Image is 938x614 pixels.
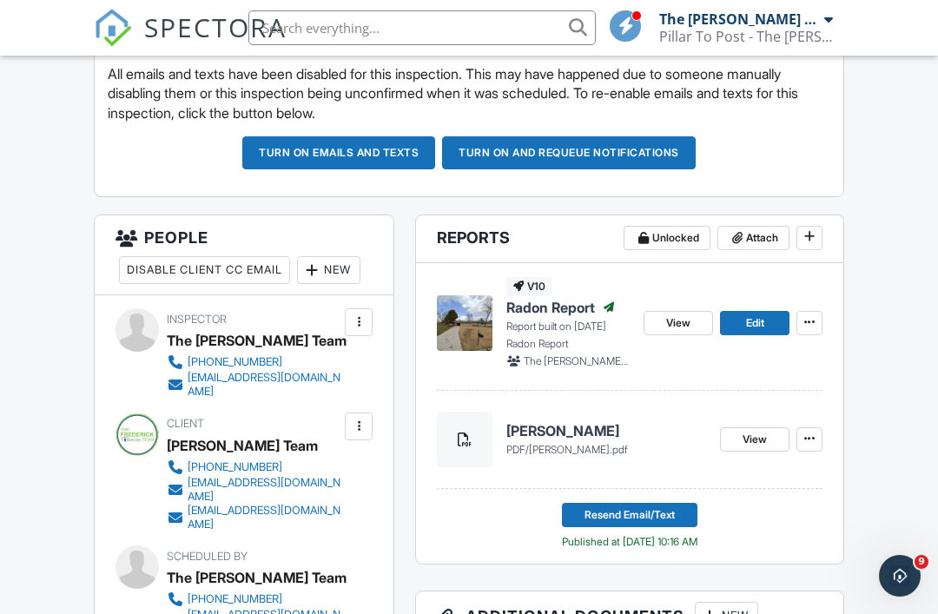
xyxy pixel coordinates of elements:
[188,355,282,369] div: [PHONE_NUMBER]
[167,353,340,371] a: [PHONE_NUMBER]
[167,476,340,504] a: [EMAIL_ADDRESS][DOMAIN_NAME]
[659,10,820,28] div: The [PERSON_NAME] Team
[442,136,696,169] button: Turn on and Requeue Notifications
[659,28,833,45] div: Pillar To Post - The Frederick Team
[188,460,282,474] div: [PHONE_NUMBER]
[248,10,596,45] input: Search everything...
[188,592,282,606] div: [PHONE_NUMBER]
[167,459,340,476] a: [PHONE_NUMBER]
[167,504,340,531] a: [EMAIL_ADDRESS][DOMAIN_NAME]
[94,23,287,60] a: SPECTORA
[167,564,347,591] div: The [PERSON_NAME] Team
[167,432,318,459] div: [PERSON_NAME] Team
[144,9,287,45] span: SPECTORA
[167,327,347,353] div: The [PERSON_NAME] Team
[119,256,290,284] div: Disable Client CC Email
[879,555,921,597] iframe: Intercom live chat
[167,591,340,608] a: [PHONE_NUMBER]
[95,215,393,295] h3: People
[297,256,360,284] div: New
[188,476,340,504] div: [EMAIL_ADDRESS][DOMAIN_NAME]
[242,136,435,169] button: Turn on emails and texts
[188,504,340,531] div: [EMAIL_ADDRESS][DOMAIN_NAME]
[188,371,340,399] div: [EMAIL_ADDRESS][DOMAIN_NAME]
[94,9,132,47] img: The Best Home Inspection Software - Spectora
[167,550,248,563] span: Scheduled By
[915,555,928,569] span: 9
[108,64,830,122] p: All emails and texts have been disabled for this inspection. This may have happened due to someon...
[167,371,340,399] a: [EMAIL_ADDRESS][DOMAIN_NAME]
[167,313,227,326] span: Inspector
[167,417,204,430] span: Client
